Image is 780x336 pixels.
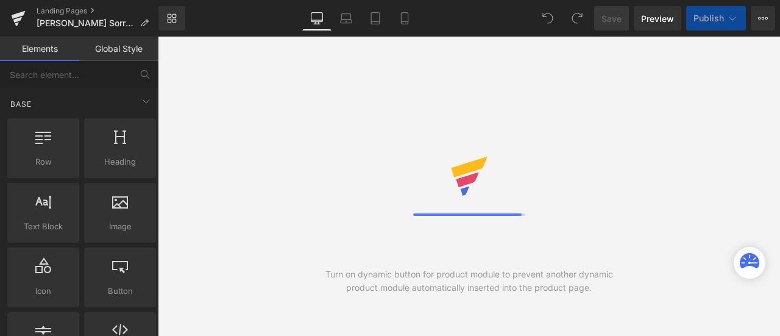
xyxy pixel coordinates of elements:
[79,37,158,61] a: Global Style
[88,285,152,298] span: Button
[390,6,419,30] a: Mobile
[601,12,622,25] span: Save
[37,6,158,16] a: Landing Pages
[641,12,674,25] span: Preview
[9,98,33,110] span: Base
[88,220,152,233] span: Image
[634,6,681,30] a: Preview
[37,18,135,28] span: [PERSON_NAME] Sorrento Collection
[11,285,76,298] span: Icon
[302,6,331,30] a: Desktop
[11,155,76,168] span: Row
[88,155,152,168] span: Heading
[158,6,185,30] a: New Library
[686,6,746,30] button: Publish
[751,6,775,30] button: More
[565,6,589,30] button: Redo
[331,6,361,30] a: Laptop
[361,6,390,30] a: Tablet
[11,220,76,233] span: Text Block
[313,268,625,295] div: Turn on dynamic button for product module to prevent another dynamic product module automatically...
[536,6,560,30] button: Undo
[693,13,724,23] span: Publish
